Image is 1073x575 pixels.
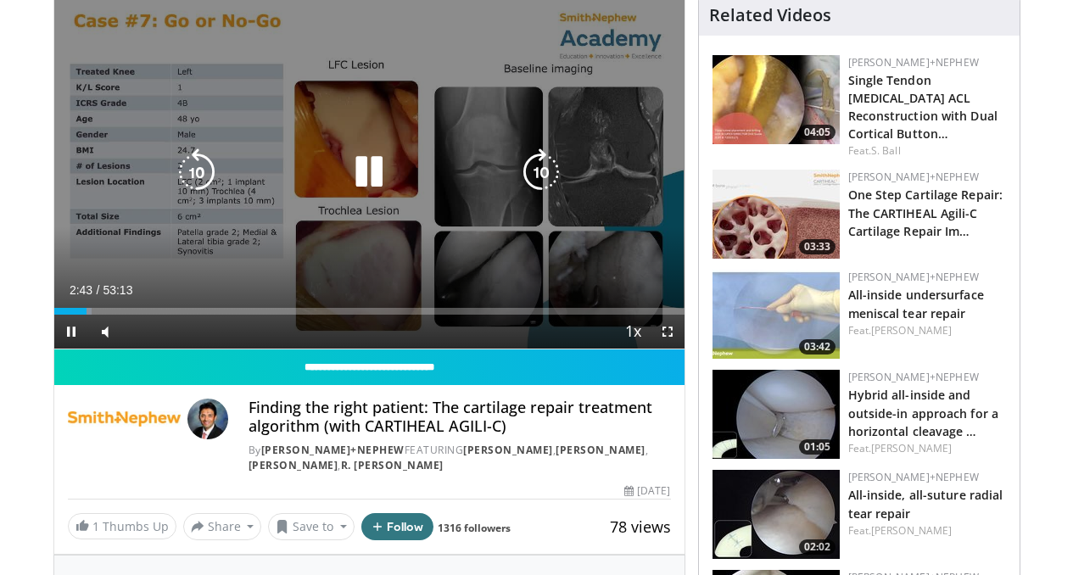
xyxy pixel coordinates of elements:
span: / [97,283,100,297]
button: Fullscreen [651,315,685,349]
div: Feat. [848,143,1006,159]
div: [DATE] [624,483,670,499]
a: [PERSON_NAME]+Nephew [261,443,405,457]
span: 78 views [610,516,671,537]
span: 02:02 [799,539,835,555]
a: [PERSON_NAME] [871,441,952,455]
a: 01:05 [713,370,840,459]
button: Save to [268,513,355,540]
a: One Step Cartilage Repair: The CARTIHEAL Agili-C Cartilage Repair Im… [848,187,1003,238]
span: 53:13 [103,283,132,297]
a: Single Tendon [MEDICAL_DATA] ACL Reconstruction with Dual Cortical Button… [848,72,998,142]
span: 04:05 [799,125,835,140]
img: Smith+Nephew [68,399,181,439]
a: All-inside undersurface meniscal tear repair [848,287,984,321]
div: Feat. [848,441,1006,456]
h4: Related Videos [709,5,831,25]
a: 02:02 [713,470,840,559]
img: 47fc3831-2644-4472-a478-590317fb5c48.150x105_q85_crop-smart_upscale.jpg [713,55,840,144]
a: [PERSON_NAME] [871,323,952,338]
button: Playback Rate [617,315,651,349]
a: S. Ball [871,143,901,158]
a: [PERSON_NAME] [871,523,952,538]
a: [PERSON_NAME]+Nephew [848,370,979,384]
button: Mute [88,315,122,349]
span: 1 [92,518,99,534]
a: 1316 followers [438,521,511,535]
img: Avatar [187,399,228,439]
button: Follow [361,513,434,540]
a: 03:42 [713,270,840,359]
button: Share [183,513,262,540]
img: 0d5ae7a0-0009-4902-af95-81e215730076.150x105_q85_crop-smart_upscale.jpg [713,470,840,559]
span: 2:43 [70,283,92,297]
a: All-inside, all-suture radial tear repair [848,487,1003,521]
span: 03:33 [799,239,835,254]
div: Feat. [848,323,1006,338]
a: [PERSON_NAME] [463,443,553,457]
a: [PERSON_NAME]+Nephew [848,55,979,70]
a: [PERSON_NAME]+Nephew [848,270,979,284]
a: [PERSON_NAME]+Nephew [848,170,979,184]
button: Pause [54,315,88,349]
img: 364c13b8-bf65-400b-a941-5a4a9c158216.150x105_q85_crop-smart_upscale.jpg [713,370,840,459]
a: R. [PERSON_NAME] [341,458,444,472]
a: [PERSON_NAME] [556,443,645,457]
div: Progress Bar [54,308,685,315]
img: 02c34c8e-0ce7-40b9-85e3-cdd59c0970f9.150x105_q85_crop-smart_upscale.jpg [713,270,840,359]
span: 03:42 [799,339,835,354]
a: Hybrid all-inside and outside-in approach for a horizontal cleavage … [848,387,999,438]
a: [PERSON_NAME]+Nephew [848,470,979,484]
h4: Finding the right patient: The cartilage repair treatment algorithm (with CARTIHEAL AGILI-C) [249,399,671,435]
img: 781f413f-8da4-4df1-9ef9-bed9c2d6503b.150x105_q85_crop-smart_upscale.jpg [713,170,840,259]
a: 04:05 [713,55,840,144]
span: 01:05 [799,439,835,455]
a: 03:33 [713,170,840,259]
div: By FEATURING , , , [249,443,671,473]
a: [PERSON_NAME] [249,458,338,472]
div: Feat. [848,523,1006,539]
a: 1 Thumbs Up [68,513,176,539]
